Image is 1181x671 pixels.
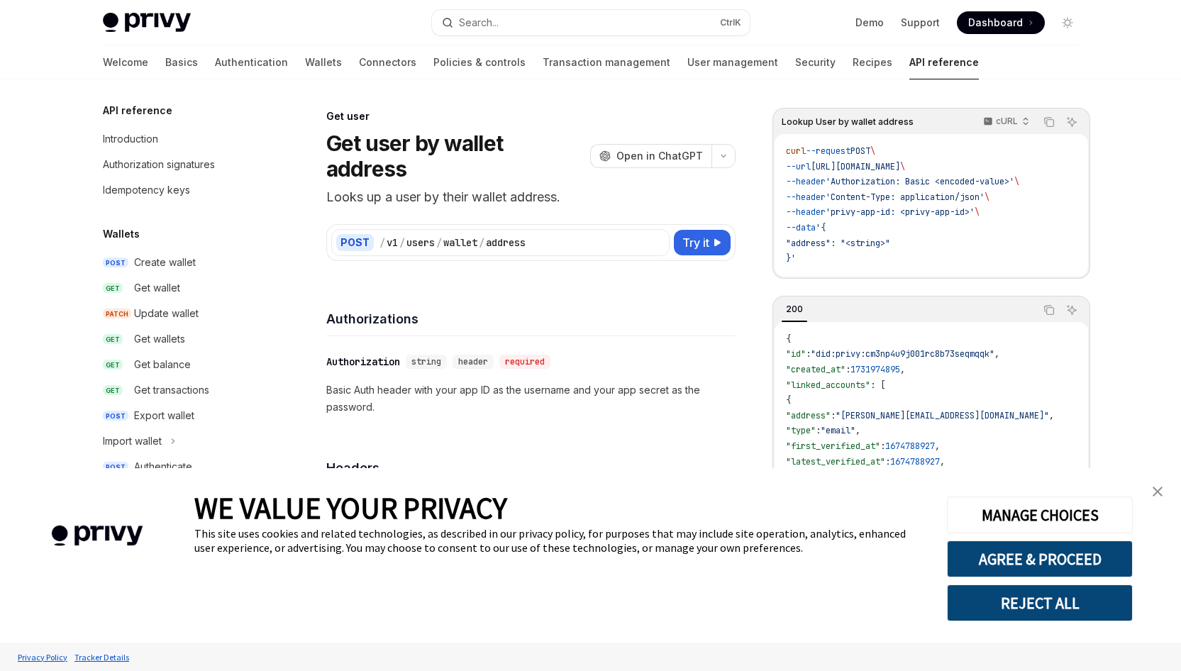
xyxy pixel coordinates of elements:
span: GET [103,385,123,396]
p: Basic Auth header with your app ID as the username and your app secret as the password. [326,382,736,416]
a: Welcome [103,45,148,79]
a: Dashboard [957,11,1045,34]
a: Idempotency keys [92,177,273,203]
span: POST [850,145,870,157]
button: Open search [432,10,750,35]
div: Update wallet [134,305,199,322]
a: Authentication [215,45,288,79]
p: Looks up a user by their wallet address. [326,187,736,207]
button: AGREE & PROCEED [947,540,1133,577]
span: \ [985,192,989,203]
span: , [994,348,999,360]
span: "id" [786,348,806,360]
span: Open in ChatGPT [616,149,703,163]
a: POSTExport wallet [92,403,273,428]
span: 'Authorization: Basic <encoded-value>' [826,176,1014,187]
div: / [436,235,442,250]
span: Ctrl K [720,17,741,28]
button: Try it [674,230,731,255]
span: Dashboard [968,16,1023,30]
a: Authorization signatures [92,152,273,177]
div: users [406,235,435,250]
span: "linked_accounts" [786,379,870,391]
div: 200 [782,301,807,318]
a: Connectors [359,45,416,79]
div: Authorization signatures [103,156,215,173]
span: [URL][DOMAIN_NAME] [811,161,900,172]
span: '{ [816,222,826,233]
div: wallet [443,235,477,250]
a: Security [795,45,836,79]
div: Import wallet [103,433,162,450]
a: Introduction [92,126,273,152]
img: company logo [21,505,173,567]
span: "[PERSON_NAME][EMAIL_ADDRESS][DOMAIN_NAME]" [836,410,1049,421]
a: POSTAuthenticate [92,454,273,479]
a: Transaction management [543,45,670,79]
span: PATCH [103,309,131,319]
span: POST [103,462,128,472]
a: Tracker Details [71,645,133,670]
span: POST [103,257,128,268]
span: , [900,364,905,375]
span: --request [806,145,850,157]
span: GET [103,334,123,345]
a: GETGet wallet [92,275,273,301]
span: --header [786,192,826,203]
span: : [880,440,885,452]
span: 1674788927 [890,456,940,467]
div: required [499,355,550,369]
span: 'privy-app-id: <privy-app-id>' [826,206,975,218]
p: cURL [996,116,1018,127]
h4: Authorizations [326,309,736,328]
span: \ [1014,176,1019,187]
a: Privacy Policy [14,645,71,670]
div: Authenticate [134,458,192,475]
img: close banner [1153,487,1163,497]
span: --data [786,222,816,233]
span: : [816,425,821,436]
div: Idempotency keys [103,182,190,199]
span: Lookup User by wallet address [782,116,914,128]
div: address [486,235,526,250]
span: "first_verified_at" [786,440,880,452]
button: Toggle dark mode [1056,11,1079,34]
div: Get balance [134,356,191,373]
div: Authorization [326,355,400,369]
div: Introduction [103,131,158,148]
h4: Headers [326,458,736,477]
span: \ [870,145,875,157]
span: : [831,410,836,421]
img: light logo [103,13,191,33]
span: --url [786,161,811,172]
div: Search... [459,14,499,31]
span: "type" [786,425,816,436]
div: Create wallet [134,254,196,271]
a: API reference [909,45,979,79]
div: Get transactions [134,382,209,399]
span: "email" [821,425,855,436]
span: "address" [786,410,831,421]
div: / [379,235,385,250]
h1: Get user by wallet address [326,131,584,182]
span: GET [103,360,123,370]
a: Wallets [305,45,342,79]
div: v1 [387,235,398,250]
a: GETGet transactions [92,377,273,403]
button: Copy the contents from the code block [1040,113,1058,131]
span: string [411,356,441,367]
span: , [940,456,945,467]
span: GET [103,283,123,294]
a: Recipes [853,45,892,79]
span: , [1049,410,1054,421]
span: , [855,425,860,436]
span: 1731974895 [850,364,900,375]
span: Try it [682,234,709,251]
span: --header [786,176,826,187]
span: { [786,333,791,345]
a: Policies & controls [433,45,526,79]
div: Get user [326,109,736,123]
h5: API reference [103,102,172,119]
div: Get wallets [134,331,185,348]
h5: Wallets [103,226,140,243]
